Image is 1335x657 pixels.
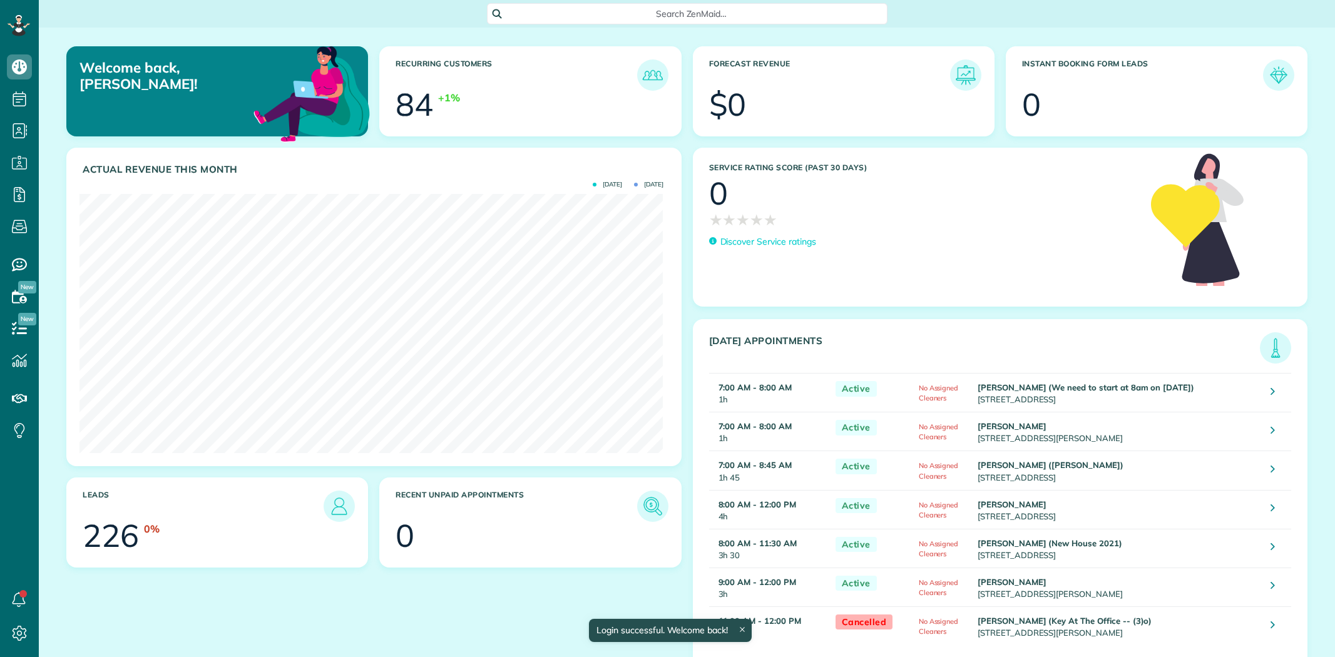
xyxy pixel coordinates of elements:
[836,537,877,553] span: Active
[438,91,460,105] div: +1%
[396,491,637,522] h3: Recent unpaid appointments
[589,619,752,642] div: Login successful. Welcome back!
[251,32,372,153] img: dashboard_welcome-42a62b7d889689a78055ac9021e634bf52bae3f8056760290aed330b23ab8690.png
[709,374,829,412] td: 1h
[709,59,950,91] h3: Forecast Revenue
[709,568,829,606] td: 3h
[974,374,1262,412] td: [STREET_ADDRESS]
[327,494,352,519] img: icon_leads-1bed01f49abd5b7fead27621c3d59655bb73ed531f8eeb49469d10e621d6b896.png
[709,412,829,451] td: 1h
[719,460,792,470] strong: 7:00 AM - 8:45 AM
[722,209,736,231] span: ★
[1263,335,1288,360] img: icon_todays_appointments-901f7ab196bb0bea1936b74009e4eb5ffbc2d2711fa7634e0d609ed5ef32b18b.png
[974,412,1262,451] td: [STREET_ADDRESS][PERSON_NAME]
[709,163,1139,172] h3: Service Rating score (past 30 days)
[709,606,829,645] td: 1h
[720,235,816,248] p: Discover Service ratings
[719,421,792,431] strong: 7:00 AM - 8:00 AM
[974,451,1262,490] td: [STREET_ADDRESS]
[709,178,728,209] div: 0
[974,568,1262,606] td: [STREET_ADDRESS][PERSON_NAME]
[396,89,433,120] div: 84
[836,498,877,514] span: Active
[709,335,1261,364] h3: [DATE] Appointments
[978,460,1123,470] strong: [PERSON_NAME] ([PERSON_NAME])
[18,313,36,325] span: New
[640,494,665,519] img: icon_unpaid_appointments-47b8ce3997adf2238b356f14209ab4cced10bd1f174958f3ca8f1d0dd7fffeee.png
[634,181,663,188] span: [DATE]
[396,520,414,551] div: 0
[919,384,959,402] span: No Assigned Cleaners
[709,529,829,568] td: 3h 30
[978,382,1194,392] strong: [PERSON_NAME] (We need to start at 8am on [DATE])
[978,616,1152,626] strong: [PERSON_NAME] (Key At The Office -- (3)o)
[764,209,777,231] span: ★
[709,451,829,490] td: 1h 45
[83,491,324,522] h3: Leads
[953,63,978,88] img: icon_forecast_revenue-8c13a41c7ed35a8dcfafea3cbb826a0462acb37728057bba2d056411b612bbbe.png
[1266,63,1291,88] img: icon_form_leads-04211a6a04a5b2264e4ee56bc0799ec3eb69b7e499cbb523a139df1d13a81ae0.png
[974,606,1262,645] td: [STREET_ADDRESS][PERSON_NAME]
[640,63,665,88] img: icon_recurring_customers-cf858462ba22bcd05b5a5880d41d6543d210077de5bb9ebc9590e49fd87d84ed.png
[709,490,829,529] td: 4h
[978,538,1122,548] strong: [PERSON_NAME] (New House 2021)
[750,209,764,231] span: ★
[919,578,959,597] span: No Assigned Cleaners
[978,421,1046,431] strong: [PERSON_NAME]
[1022,59,1263,91] h3: Instant Booking Form Leads
[83,164,668,175] h3: Actual Revenue this month
[79,59,272,93] p: Welcome back, [PERSON_NAME]!
[83,520,139,551] div: 226
[919,501,959,519] span: No Assigned Cleaners
[709,89,747,120] div: $0
[719,577,796,587] strong: 9:00 AM - 12:00 PM
[719,382,792,392] strong: 7:00 AM - 8:00 AM
[396,59,637,91] h3: Recurring Customers
[919,617,959,636] span: No Assigned Cleaners
[719,538,797,548] strong: 8:00 AM - 11:30 AM
[709,209,723,231] span: ★
[144,522,160,536] div: 0%
[719,499,796,509] strong: 8:00 AM - 12:00 PM
[836,459,877,474] span: Active
[836,381,877,397] span: Active
[919,461,959,480] span: No Assigned Cleaners
[919,539,959,558] span: No Assigned Cleaners
[593,181,622,188] span: [DATE]
[719,616,801,626] strong: 11:00 AM - 12:00 PM
[919,422,959,441] span: No Assigned Cleaners
[1022,89,1041,120] div: 0
[978,499,1046,509] strong: [PERSON_NAME]
[736,209,750,231] span: ★
[18,281,36,293] span: New
[836,420,877,435] span: Active
[709,235,816,248] a: Discover Service ratings
[974,529,1262,568] td: [STREET_ADDRESS]
[836,614,893,630] span: Cancelled
[974,490,1262,529] td: [STREET_ADDRESS]
[978,577,1046,587] strong: [PERSON_NAME]
[836,576,877,591] span: Active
